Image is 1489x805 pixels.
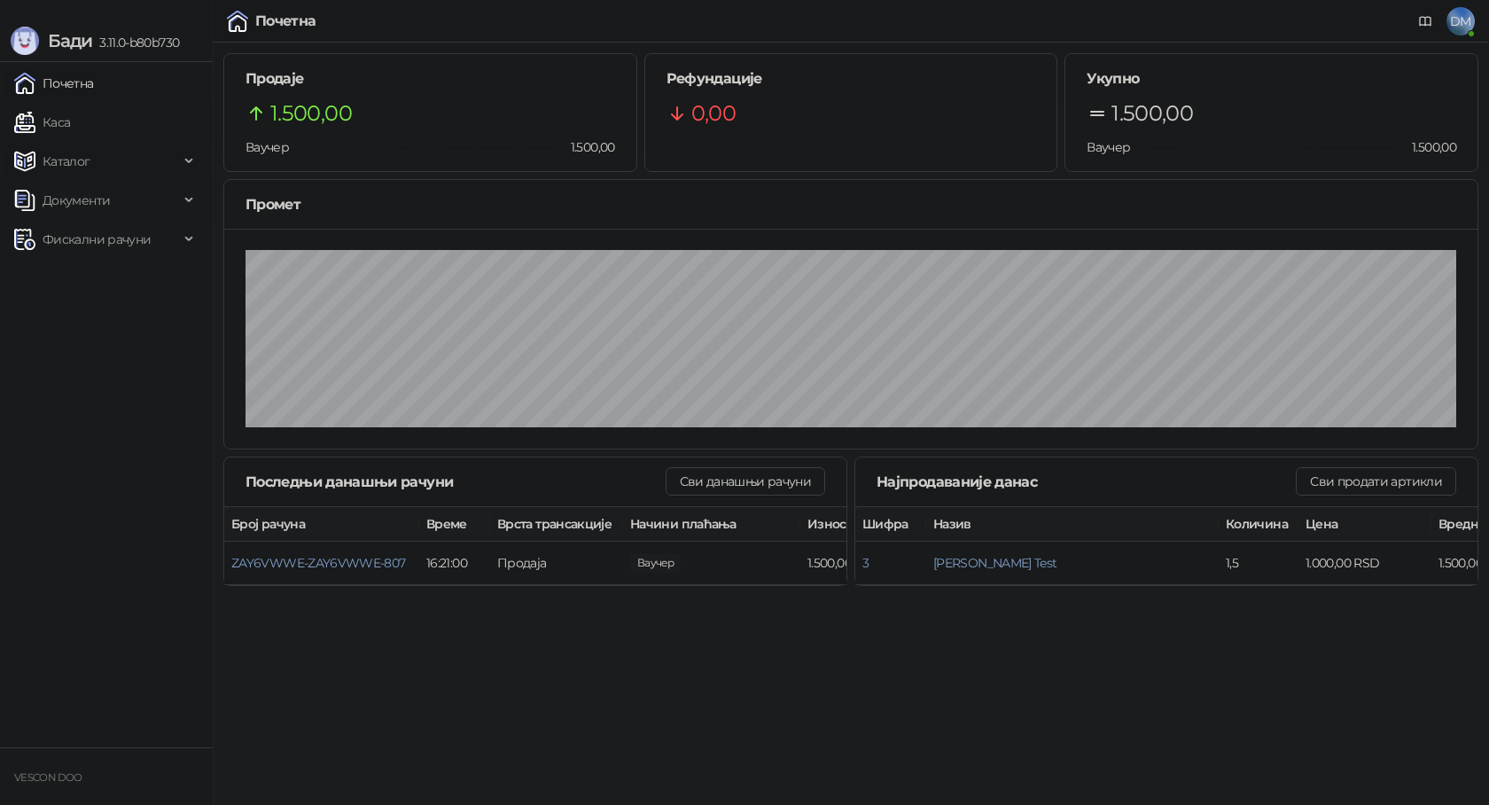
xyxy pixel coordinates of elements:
[14,771,82,784] small: VESCON DOO
[246,471,666,493] div: Последњи данашњи рачуни
[246,68,615,90] h5: Продаје
[862,555,869,571] button: 3
[1087,68,1456,90] h5: Укупно
[1219,542,1298,585] td: 1,5
[1111,97,1193,130] span: 1.500,00
[667,68,1036,90] h5: Рефундације
[877,471,1296,493] div: Најпродаваније данас
[419,542,490,585] td: 16:21:00
[43,144,90,179] span: Каталог
[1411,7,1439,35] a: Документација
[43,183,110,218] span: Документи
[933,555,1056,571] button: [PERSON_NAME] Test
[270,97,352,130] span: 1.500,00
[926,507,1219,542] th: Назив
[255,14,316,28] div: Почетна
[246,139,289,155] span: Ваучер
[630,553,681,573] span: 1.500,00
[246,193,1456,215] div: Промет
[490,542,623,585] td: Продаја
[623,507,800,542] th: Начини плаћања
[14,66,94,101] a: Почетна
[1219,507,1298,542] th: Количина
[48,30,92,51] span: Бади
[1399,137,1456,157] span: 1.500,00
[1087,139,1130,155] span: Ваучер
[43,222,151,257] span: Фискални рачуни
[490,507,623,542] th: Врста трансакције
[11,27,39,55] img: Logo
[224,507,419,542] th: Број рачуна
[1298,542,1431,585] td: 1.000,00 RSD
[666,467,825,496] button: Сви данашњи рачуни
[691,97,736,130] span: 0,00
[558,137,615,157] span: 1.500,00
[1446,7,1475,35] span: DM
[419,507,490,542] th: Време
[92,35,179,51] span: 3.11.0-b80b730
[855,507,926,542] th: Шифра
[800,542,933,585] td: 1.500,00 RSD
[1298,507,1431,542] th: Цена
[231,555,406,571] button: ZAY6VWWE-ZAY6VWWE-807
[1296,467,1456,496] button: Сви продати артикли
[800,507,933,542] th: Износ
[14,105,70,140] a: Каса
